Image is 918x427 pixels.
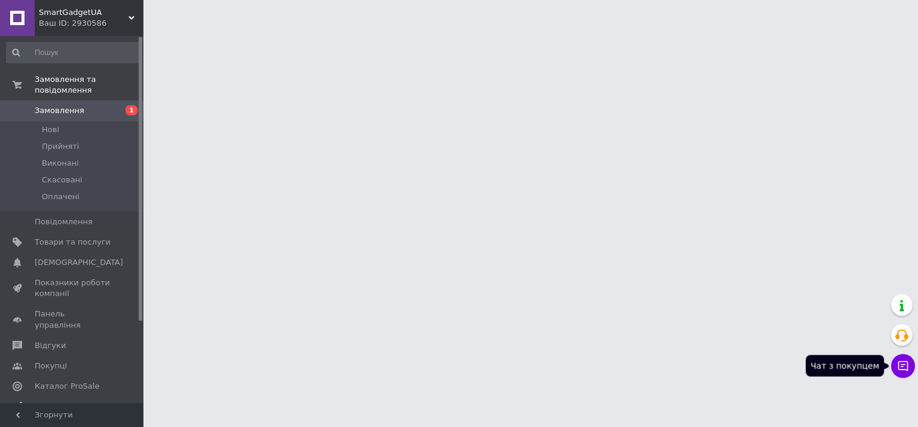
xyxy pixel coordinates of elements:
[42,124,59,135] span: Нові
[891,354,915,378] button: Чат з покупцем
[35,381,99,392] span: Каталог ProSale
[42,141,79,152] span: Прийняті
[35,257,123,268] span: [DEMOGRAPHIC_DATA]
[35,237,111,248] span: Товари та послуги
[39,7,128,18] span: SmartGadgetUA
[35,216,93,227] span: Повідомлення
[39,18,143,29] div: Ваш ID: 2930586
[42,191,79,202] span: Оплачені
[42,175,82,185] span: Скасовані
[35,105,84,116] span: Замовлення
[35,309,111,330] span: Панель управління
[126,105,137,115] span: 1
[35,74,143,96] span: Замовлення та повідомлення
[35,277,111,299] span: Показники роботи компанії
[806,355,884,377] div: Чат з покупцем
[35,340,66,351] span: Відгуки
[42,158,79,169] span: Виконані
[35,361,67,371] span: Покупці
[35,401,76,412] span: Аналітика
[6,42,141,63] input: Пошук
